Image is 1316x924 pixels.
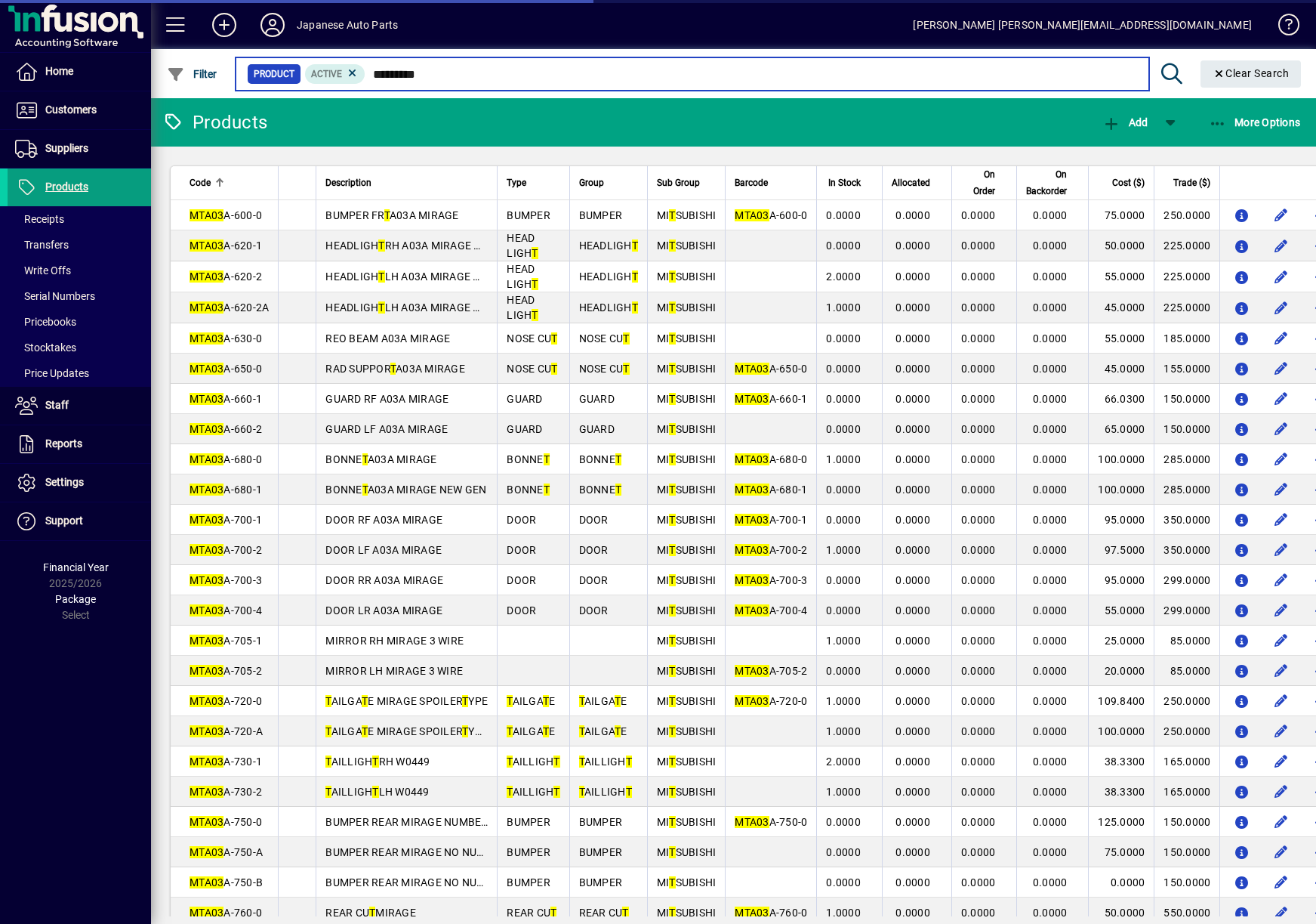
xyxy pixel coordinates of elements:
[669,363,675,375] em: T
[657,484,717,496] span: MI SUBISHI
[1268,749,1293,774] button: Edit
[1267,3,1297,52] a: Knowledge Base
[190,484,223,496] em: MTA03
[254,66,294,82] span: Product
[190,209,223,221] em: MTA03
[8,91,151,129] a: Customers
[190,484,262,496] span: A-680-1
[1268,326,1293,351] button: Edit
[1268,568,1293,592] button: Edit
[325,175,371,191] span: Description
[579,332,630,345] span: NOSE CU
[200,11,248,39] button: Add
[1033,239,1068,252] span: 0.0000
[735,175,768,191] span: Barcode
[248,11,297,39] button: Profile
[579,393,615,405] span: GUARD
[190,544,262,556] span: A-700-2
[632,270,638,283] em: T
[735,544,807,556] span: A-700-2
[325,544,442,556] span: DOOR LF A03A MIRAGE
[1033,270,1068,283] span: 0.0000
[190,453,262,465] span: A-680-0
[325,363,465,375] span: RAD SUPPOR A03A MIRAGE
[1268,719,1293,743] button: Edit
[325,301,599,314] span: HEADLIGH LH A03A MIRAGE W0504 NON HID MANUAL
[1154,444,1219,474] td: 285.0000
[895,363,930,375] span: 0.0000
[1268,689,1293,713] button: Edit
[657,363,717,375] span: MI SUBISHI
[615,484,621,496] em: T
[579,209,623,221] span: BUMPER
[826,574,861,586] span: 0.0000
[325,453,436,465] span: BONNE A03A MIRAGE
[623,363,629,375] em: T
[507,393,542,405] span: GUARD
[1154,474,1219,505] td: 285.0000
[43,561,109,573] span: Financial Year
[735,514,807,526] span: A-700-1
[507,574,536,586] span: DOOR
[8,309,151,335] a: Pricebooks
[1026,166,1080,199] div: On Backorder
[1088,384,1154,414] td: 66.0300
[507,363,557,375] span: NOSE CU
[167,68,217,80] span: Filter
[507,514,536,526] span: DOOR
[623,332,629,345] em: T
[190,453,223,465] em: MTA03
[1200,60,1302,88] button: Clear
[1213,67,1290,79] span: Clear Search
[1268,870,1293,895] button: Edit
[1268,780,1293,804] button: Edit
[1268,447,1293,471] button: Edit
[895,574,930,586] span: 0.0000
[507,423,542,435] span: GUARD
[297,13,398,37] div: Japanese Auto Parts
[1268,629,1293,653] button: Edit
[895,423,930,435] span: 0.0000
[961,363,996,375] span: 0.0000
[1268,417,1293,441] button: Edit
[1154,261,1219,292] td: 225.0000
[579,514,609,526] span: DOOR
[826,393,861,405] span: 0.0000
[544,453,550,465] em: T
[826,453,861,465] span: 1.0000
[669,574,675,586] em: T
[15,264,71,277] span: Write Offs
[1088,505,1154,535] td: 95.0000
[507,294,538,321] span: HEAD LIGH
[190,301,223,314] em: MTA03
[325,514,442,526] span: DOOR RF A03A MIRAGE
[1033,209,1068,221] span: 0.0000
[1154,384,1219,414] td: 150.0000
[669,423,675,435] em: T
[190,423,262,435] span: A-660-2
[1033,574,1068,586] span: 0.0000
[551,332,557,345] em: T
[190,332,262,345] span: A-630-0
[735,363,769,375] em: MTA03
[961,453,996,465] span: 0.0000
[961,484,996,496] span: 0.0000
[190,270,223,283] em: MTA03
[669,239,675,252] em: T
[735,453,769,465] em: MTA03
[325,332,450,345] span: REO BEAM A03A MIRAGE
[735,574,769,586] em: MTA03
[1033,453,1068,465] span: 0.0000
[1033,332,1068,345] span: 0.0000
[45,65,73,77] span: Home
[669,301,675,314] em: T
[735,574,807,586] span: A-700-3
[1268,295,1293,320] button: Edit
[961,514,996,526] span: 0.0000
[1268,598,1293,623] button: Edit
[190,363,223,375] em: MTA03
[45,437,82,450] span: Reports
[45,104,97,116] span: Customers
[826,484,861,496] span: 0.0000
[190,239,262,252] span: A-620-1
